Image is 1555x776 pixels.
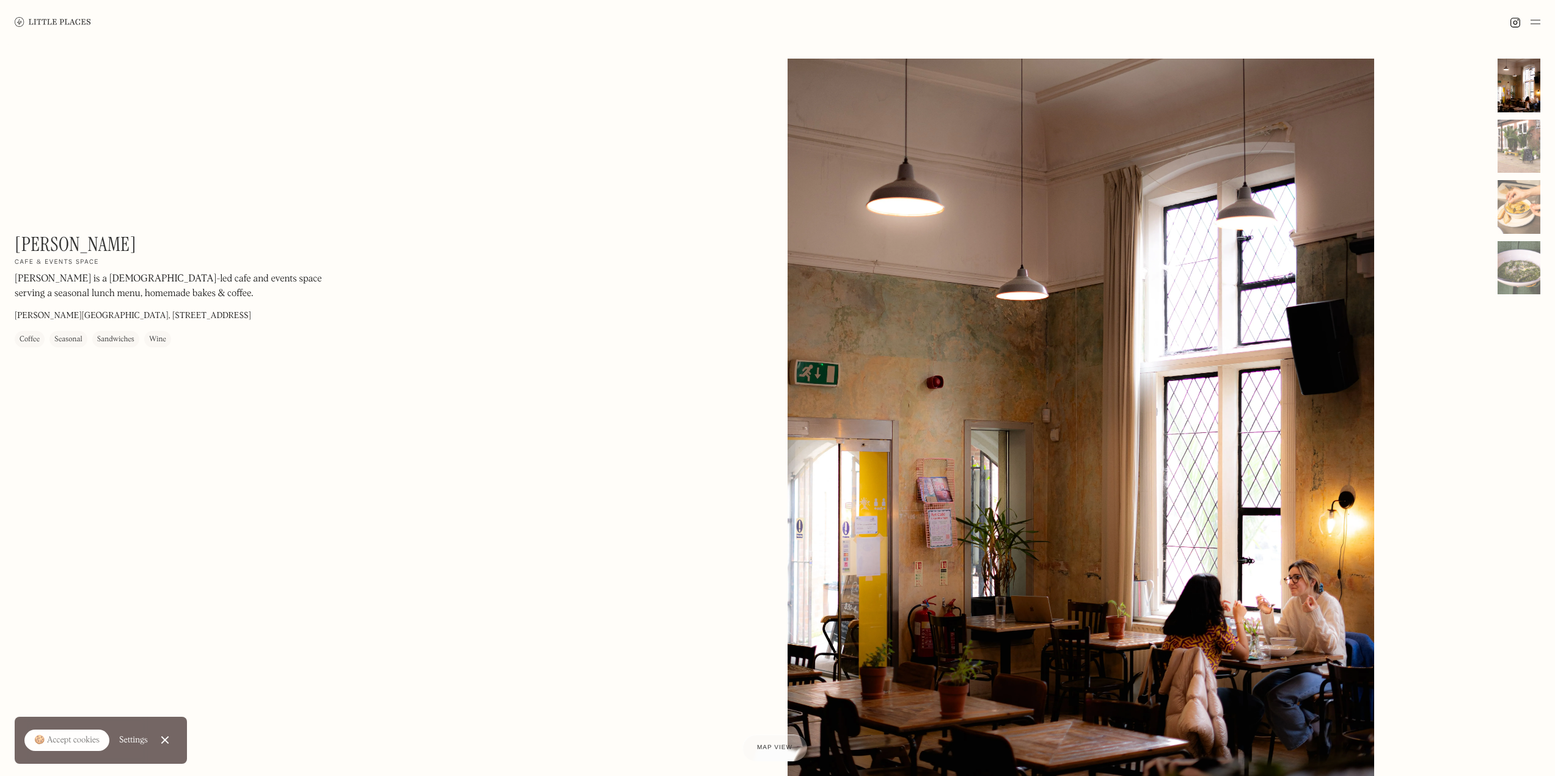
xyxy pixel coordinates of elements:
[97,334,134,346] div: Sandwiches
[153,728,177,752] a: Close Cookie Popup
[20,334,40,346] div: Coffee
[119,727,148,754] a: Settings
[34,734,100,747] div: 🍪 Accept cookies
[15,233,136,256] h1: [PERSON_NAME]
[757,744,792,751] span: Map view
[742,734,807,761] a: Map view
[164,740,165,741] div: Close Cookie Popup
[54,334,82,346] div: Seasonal
[15,310,251,323] p: [PERSON_NAME][GEOGRAPHIC_DATA], [STREET_ADDRESS]
[119,736,148,744] div: Settings
[15,259,99,267] h2: Cafe & events space
[15,272,345,302] p: [PERSON_NAME] is a [DEMOGRAPHIC_DATA]-led cafe and events space serving a seasonal lunch menu, ho...
[24,730,109,752] a: 🍪 Accept cookies
[149,334,166,346] div: Wine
